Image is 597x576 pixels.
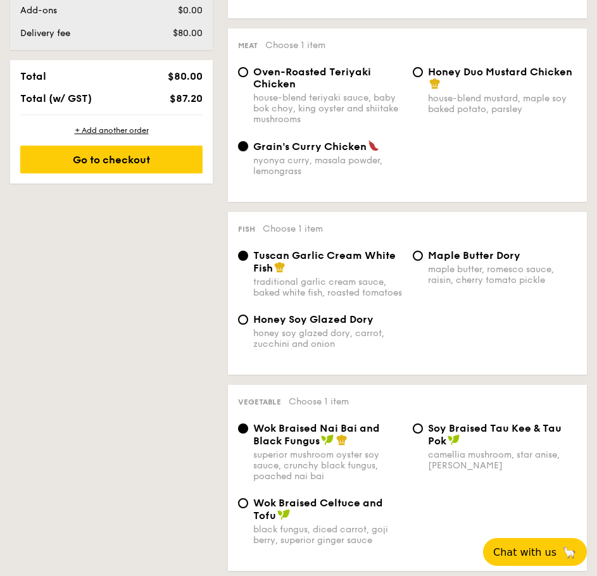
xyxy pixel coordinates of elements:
[238,398,281,406] span: Vegetable
[428,66,572,78] span: Honey Duo Mustard Chicken
[413,67,423,77] input: Honey Duo Mustard Chickenhouse-blend mustard, maple soy baked potato, parsley
[428,449,577,471] div: camellia mushroom, star anise, [PERSON_NAME]
[493,546,556,558] span: Chat with us
[238,251,248,261] input: Tuscan Garlic Cream White Fishtraditional garlic cream sauce, baked white fish, roasted tomatoes
[238,67,248,77] input: Oven-Roasted Teriyaki Chickenhouse-blend teriyaki sauce, baby bok choy, king oyster and shiitake ...
[562,545,577,560] span: 🦙
[238,315,248,325] input: Honey Soy Glazed Doryhoney soy glazed dory, carrot, zucchini and onion
[428,422,562,447] span: ⁠Soy Braised Tau Kee & Tau Pok
[428,264,577,285] div: maple butter, romesco sauce, raisin, cherry tomato pickle
[253,155,403,177] div: nyonya curry, masala powder, lemongrass
[448,434,460,446] img: icon-vegan.f8ff3823.svg
[253,328,403,349] div: honey soy glazed dory, carrot, zucchini and onion
[483,538,587,566] button: Chat with us🦙
[170,92,203,104] span: $87.20
[238,423,248,434] input: Wok Braised Nai Bai and Black Fungussuperior mushroom oyster soy sauce, crunchy black fungus, poa...
[277,509,290,520] img: icon-vegan.f8ff3823.svg
[321,434,334,446] img: icon-vegan.f8ff3823.svg
[20,125,203,135] div: + Add another order
[253,449,403,482] div: superior mushroom oyster soy sauce, crunchy black fungus, poached nai bai
[253,277,403,298] div: traditional garlic cream sauce, baked white fish, roasted tomatoes
[265,40,325,51] span: Choose 1 item
[20,5,57,16] span: Add-ons
[429,78,441,89] img: icon-chef-hat.a58ddaea.svg
[274,261,286,273] img: icon-chef-hat.a58ddaea.svg
[238,141,248,151] input: Grain's Curry Chickennyonya curry, masala powder, lemongrass
[238,41,258,50] span: Meat
[253,497,383,522] span: Wok Braised Celtuce and Tofu
[253,66,371,90] span: Oven-Roasted Teriyaki Chicken
[178,5,203,16] span: $0.00
[20,70,46,82] span: Total
[20,28,70,39] span: Delivery fee
[253,313,374,325] span: Honey Soy Glazed Dory
[428,93,577,115] div: house-blend mustard, maple soy baked potato, parsley
[253,141,367,153] span: Grain's Curry Chicken
[413,423,423,434] input: ⁠Soy Braised Tau Kee & Tau Pokcamellia mushroom, star anise, [PERSON_NAME]
[413,251,423,261] input: Maple Butter Dorymaple butter, romesco sauce, raisin, cherry tomato pickle
[253,92,403,125] div: house-blend teriyaki sauce, baby bok choy, king oyster and shiitake mushrooms
[336,434,348,446] img: icon-chef-hat.a58ddaea.svg
[20,146,203,173] div: Go to checkout
[253,524,403,546] div: black fungus, diced carrot, goji berry, superior ginger sauce
[238,225,255,234] span: Fish
[168,70,203,82] span: $80.00
[253,422,380,447] span: Wok Braised Nai Bai and Black Fungus
[173,28,203,39] span: $80.00
[263,223,323,234] span: Choose 1 item
[289,396,349,407] span: Choose 1 item
[368,140,379,151] img: icon-spicy.37a8142b.svg
[238,498,248,508] input: Wok Braised Celtuce and Tofublack fungus, diced carrot, goji berry, superior ginger sauce
[20,92,92,104] span: Total (w/ GST)
[428,249,520,261] span: Maple Butter Dory
[253,249,396,274] span: Tuscan Garlic Cream White Fish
